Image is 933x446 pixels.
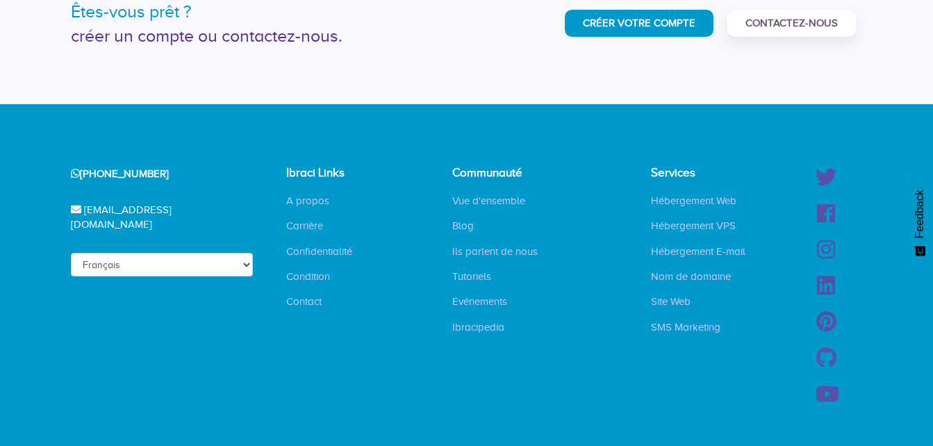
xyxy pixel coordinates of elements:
[276,194,340,208] a: A propos
[442,219,484,233] a: Blog
[452,167,548,180] h4: Communauté
[641,270,741,283] a: Nom de domaine
[442,295,518,308] a: Evénements
[914,190,926,238] span: Feedback
[53,192,254,243] div: [EMAIL_ADDRESS][DOMAIN_NAME]
[442,194,536,208] a: Vue d'ensemble
[727,10,856,37] a: Contactez-Nous
[641,320,731,334] a: SMS Marketing
[641,219,746,233] a: Hébergement VPS
[71,24,456,49] div: créer un compte ou contactez-nous.
[641,245,756,258] a: Hébergement E-mail
[641,194,747,208] a: Hébergement Web
[442,320,515,334] a: Ibracipedia
[276,270,340,283] a: Condition
[907,176,933,270] button: Feedback - Afficher l’enquête
[565,10,713,37] a: Créer Votre Compte
[53,156,254,192] div: [PHONE_NUMBER]
[276,219,333,233] a: Carrière
[442,245,548,258] a: Ils parlent de nous
[276,295,332,308] a: Contact
[641,295,701,308] a: Site Web
[286,167,377,180] h4: Ibraci Links
[276,245,363,258] a: Confidentialité
[651,167,756,180] h4: Services
[442,270,502,283] a: Tutoriels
